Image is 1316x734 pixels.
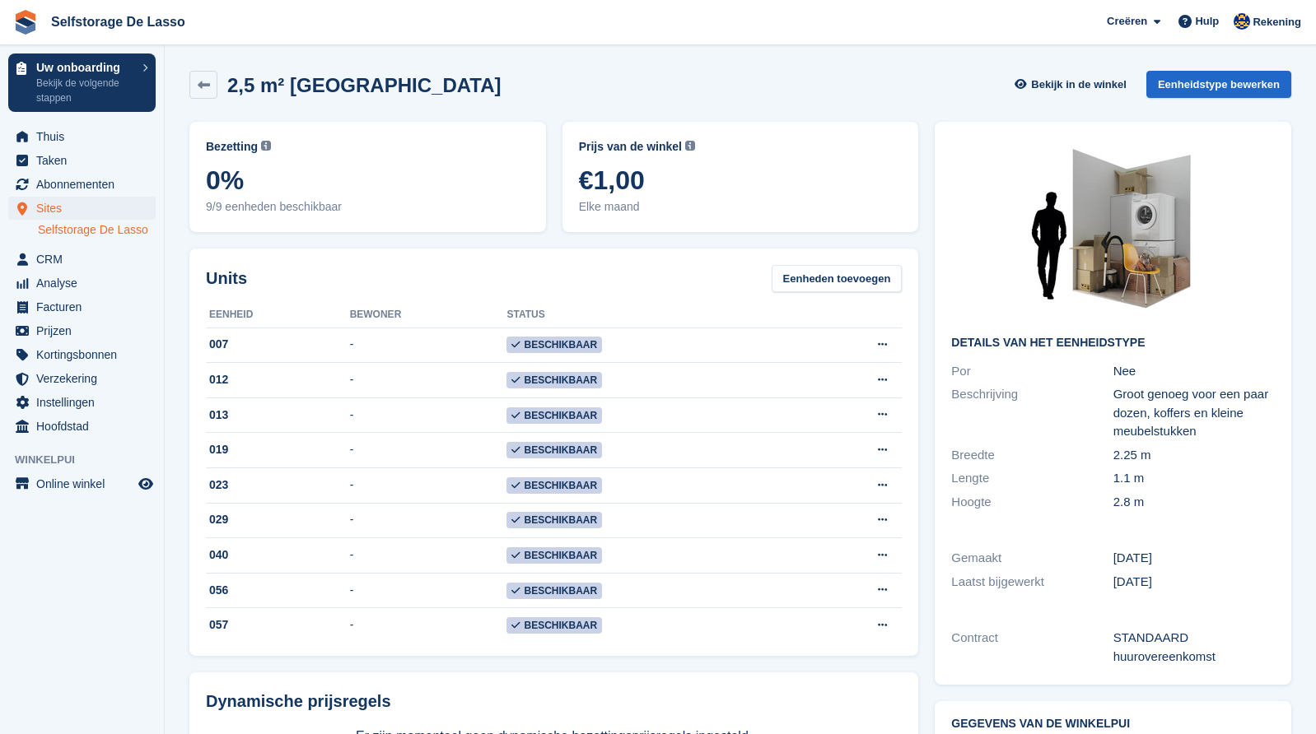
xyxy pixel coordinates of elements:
[206,511,350,528] div: 029
[206,371,350,388] div: 012
[1253,14,1301,30] span: Rekening
[206,616,350,634] div: 057
[951,469,1113,488] div: Lengte
[44,8,192,35] a: Selfstorage De Lasso
[136,474,156,494] a: Previewwinkel
[506,583,602,599] span: Beschikbaar
[206,546,350,564] div: 040
[1195,13,1219,30] span: Hulp
[506,547,602,564] span: Beschikbaar
[951,362,1113,381] div: Por
[506,512,602,528] span: Beschikbaar
[227,74,501,96] h2: 2,5 m² [GEOGRAPHIC_DATA]
[506,372,602,388] span: Beschikbaar
[206,198,530,216] span: 9/9 eenheden beschikbaar
[206,302,350,328] th: Eenheid
[951,385,1113,441] div: Beschrijving
[1113,573,1275,592] div: [DATE]
[206,138,258,156] span: Bezetting
[506,617,602,634] span: Beschikbaar
[951,493,1113,512] div: Hoogte
[506,407,602,424] span: Beschikbaar
[8,367,156,390] a: menu
[8,53,156,112] a: Uw onboarding Bekijk de volgende stappen
[1146,71,1291,98] a: Eenheidstype bewerken
[350,573,507,608] td: -
[8,197,156,220] a: menu
[206,336,350,353] div: 007
[36,173,135,196] span: Abonnementen
[206,476,350,494] div: 023
[8,415,156,438] a: menu
[36,149,135,172] span: Taken
[8,391,156,414] a: menu
[8,149,156,172] a: menu
[36,62,134,73] p: Uw onboarding
[951,549,1113,568] div: Gemaakt
[579,198,903,216] span: Elke maand
[36,319,135,342] span: Prijzen
[8,125,156,148] a: menu
[8,472,156,495] a: menu
[951,718,1275,731] h2: Gegevens van de winkelpui
[8,272,156,295] a: menu
[1031,77,1127,93] span: Bekijk in de winkel
[685,141,695,151] img: icon-info-grey-7440780725fd019a000dd9b08b2336e03edf1995a4989e88bcd33f0948082b44.svg
[8,319,156,342] a: menu
[951,446,1113,465] div: Breedte
[1113,493,1275,512] div: 2.8 m
[15,452,164,468] span: Winkelpui
[206,165,530,195] span: 0%
[36,415,135,438] span: Hoofdstad
[8,295,156,318] a: menu
[206,689,902,713] div: Dynamische prijsregels
[206,441,350,458] div: 019
[36,391,135,414] span: Instellingen
[36,197,135,220] span: Sites
[350,468,507,504] td: -
[350,302,507,328] th: Bewoner
[8,343,156,366] a: menu
[350,503,507,538] td: -
[951,629,1113,666] div: Contract
[951,337,1275,350] h2: Details van het eenheidstype
[1113,469,1275,488] div: 1.1 m
[36,472,135,495] span: Online winkel
[579,138,682,156] span: Prijs van de winkel
[36,76,134,105] p: Bekijk de volgende stappen
[13,10,38,35] img: stora-icon-8386f47178a22dfd0bd8f6a31ec36ba5ce8667c1dd55bd0f319d3a0aa187defe.svg
[206,582,350,599] div: 056
[206,266,247,290] h2: Units
[350,433,507,468] td: -
[36,295,135,318] span: Facturen
[1234,13,1250,30] img: Daan Jansen
[1113,385,1275,441] div: Groot genoeg voor een paar dozen, koffers en kleine meubelstukken
[772,265,903,292] a: Eenheden toevoegen
[36,125,135,148] span: Thuis
[36,248,135,271] span: CRM
[506,477,602,494] span: Beschikbaar
[36,272,135,295] span: Analyse
[350,363,507,398] td: -
[506,302,796,328] th: Status
[36,343,135,366] span: Kortingsbonnen
[8,248,156,271] a: menu
[350,397,507,433] td: -
[8,173,156,196] a: menu
[1113,549,1275,568] div: [DATE]
[1113,446,1275,465] div: 2.25 m
[1012,71,1133,98] a: Bekijk in de winkel
[36,367,135,390] span: Verzekering
[506,442,602,458] span: Beschikbaar
[350,328,507,363] td: -
[350,538,507,574] td: -
[350,608,507,643] td: -
[1107,13,1147,30] span: Creëren
[579,165,903,195] span: €1,00
[261,141,271,151] img: icon-info-grey-7440780725fd019a000dd9b08b2336e03edf1995a4989e88bcd33f0948082b44.svg
[38,222,156,238] a: Selfstorage De Lasso
[1113,362,1275,381] div: Nee
[506,337,602,353] span: Beschikbaar
[990,138,1237,323] img: 2.5m2-unit.jpg
[951,573,1113,592] div: Laatst bijgewerkt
